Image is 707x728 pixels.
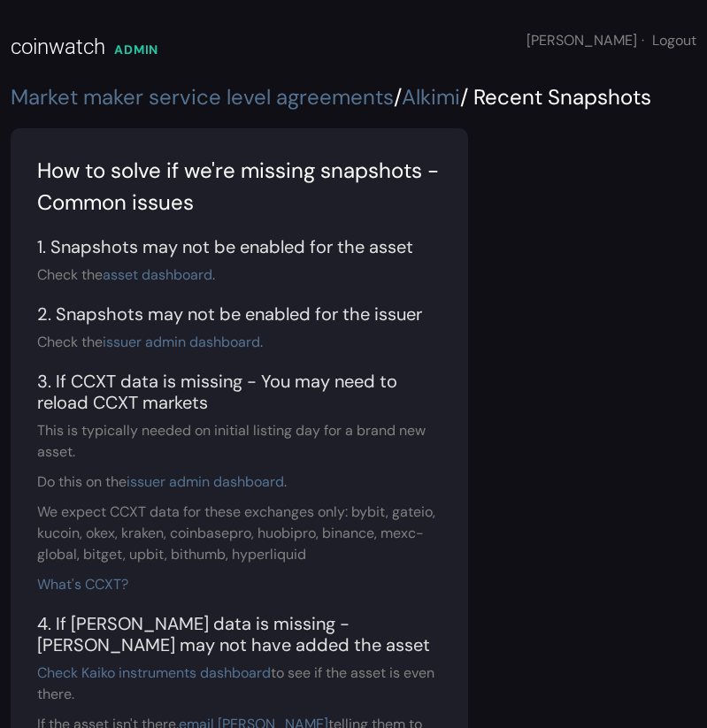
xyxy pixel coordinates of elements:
[11,31,105,63] div: coinwatch
[402,83,460,111] a: Alkimi
[37,155,442,218] div: How to solve if we're missing snapshots - Common issues
[37,663,442,705] div: to see if the asset is even there.
[37,264,442,286] div: Check the .
[11,83,394,111] a: Market maker service level agreements
[37,332,442,353] div: Check the .
[103,265,212,284] a: asset dashboard
[37,303,442,325] h5: 2. Snapshots may not be enabled for the issuer
[37,502,442,565] div: We expect CCXT data for these exchanges only: bybit, gateio, kucoin, okex, kraken, coinbasepro, h...
[114,41,158,59] div: ADMIN
[526,30,696,51] div: [PERSON_NAME]
[11,81,696,113] div: / / Recent Snapshots
[37,420,442,463] div: This is typically needed on initial listing day for a brand new asset.
[37,613,442,655] h5: 4. If [PERSON_NAME] data is missing - [PERSON_NAME] may not have added the asset
[37,575,128,594] a: What's CCXT?
[652,31,696,50] a: Logout
[37,371,442,413] h5: 3. If CCXT data is missing - You may need to reload CCXT markets
[37,236,442,257] h5: 1. Snapshots may not be enabled for the asset
[37,471,442,493] div: Do this on the .
[642,31,644,50] span: ·
[37,663,271,682] a: Check Kaiko instruments dashboard
[103,333,260,351] a: issuer admin dashboard
[127,472,284,491] a: issuer admin dashboard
